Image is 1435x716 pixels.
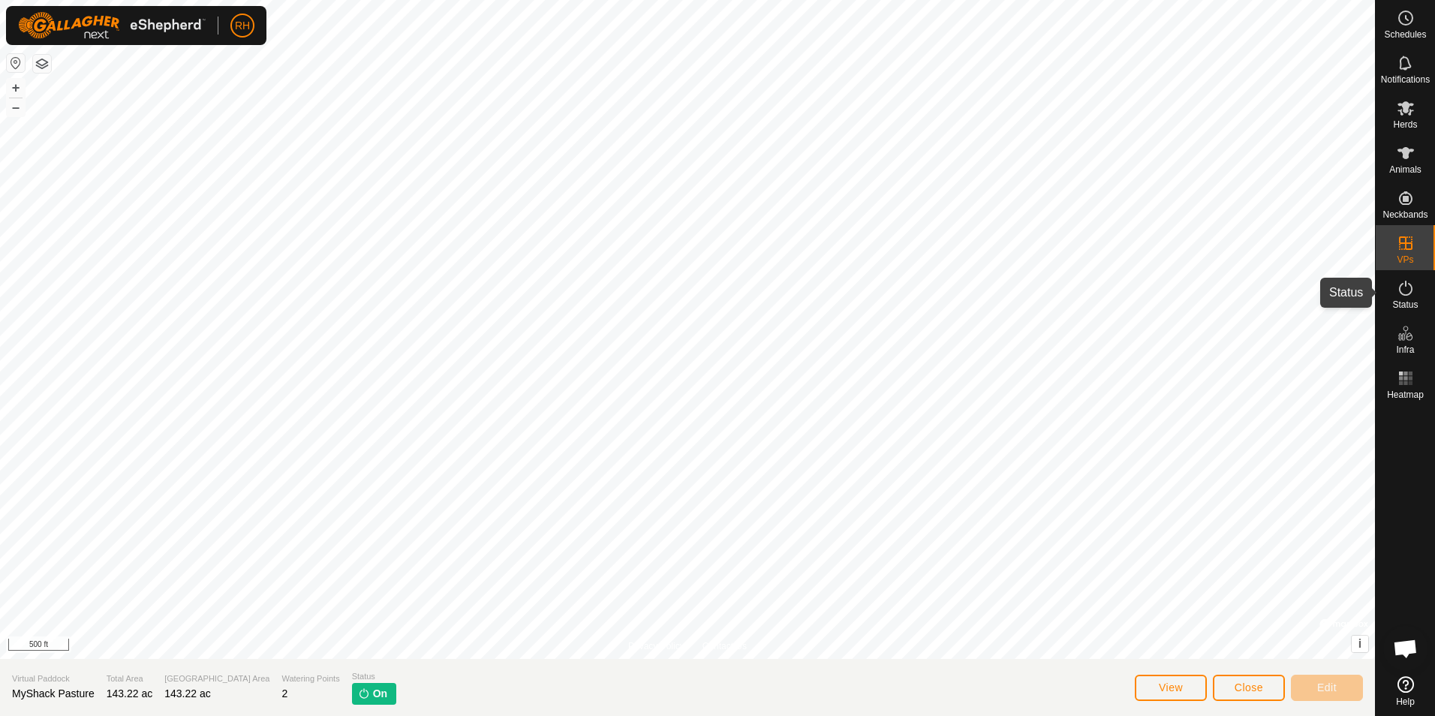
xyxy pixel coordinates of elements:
[1358,637,1361,650] span: i
[352,670,396,683] span: Status
[1396,345,1414,354] span: Infra
[702,639,747,653] a: Contact Us
[1384,30,1426,39] span: Schedules
[164,672,269,685] span: [GEOGRAPHIC_DATA] Area
[628,639,684,653] a: Privacy Policy
[1213,675,1285,701] button: Close
[1393,120,1417,129] span: Herds
[18,12,206,39] img: Gallagher Logo
[1387,390,1424,399] span: Heatmap
[1392,300,1418,309] span: Status
[1389,165,1421,174] span: Animals
[1383,626,1428,671] div: Open chat
[12,672,95,685] span: Virtual Paddock
[1159,681,1183,693] span: View
[7,54,25,72] button: Reset Map
[1376,670,1435,712] a: Help
[281,687,287,699] span: 2
[1382,210,1427,219] span: Neckbands
[33,55,51,73] button: Map Layers
[1135,675,1207,701] button: View
[107,672,153,685] span: Total Area
[1397,255,1413,264] span: VPs
[164,687,211,699] span: 143.22 ac
[107,687,153,699] span: 143.22 ac
[1396,697,1415,706] span: Help
[7,79,25,97] button: +
[281,672,339,685] span: Watering Points
[12,687,95,699] span: MyShack Pasture
[1381,75,1430,84] span: Notifications
[235,18,250,34] span: RH
[1317,681,1337,693] span: Edit
[7,98,25,116] button: –
[358,687,370,699] img: turn-on
[373,686,387,702] span: On
[1235,681,1263,693] span: Close
[1291,675,1363,701] button: Edit
[1352,636,1368,652] button: i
